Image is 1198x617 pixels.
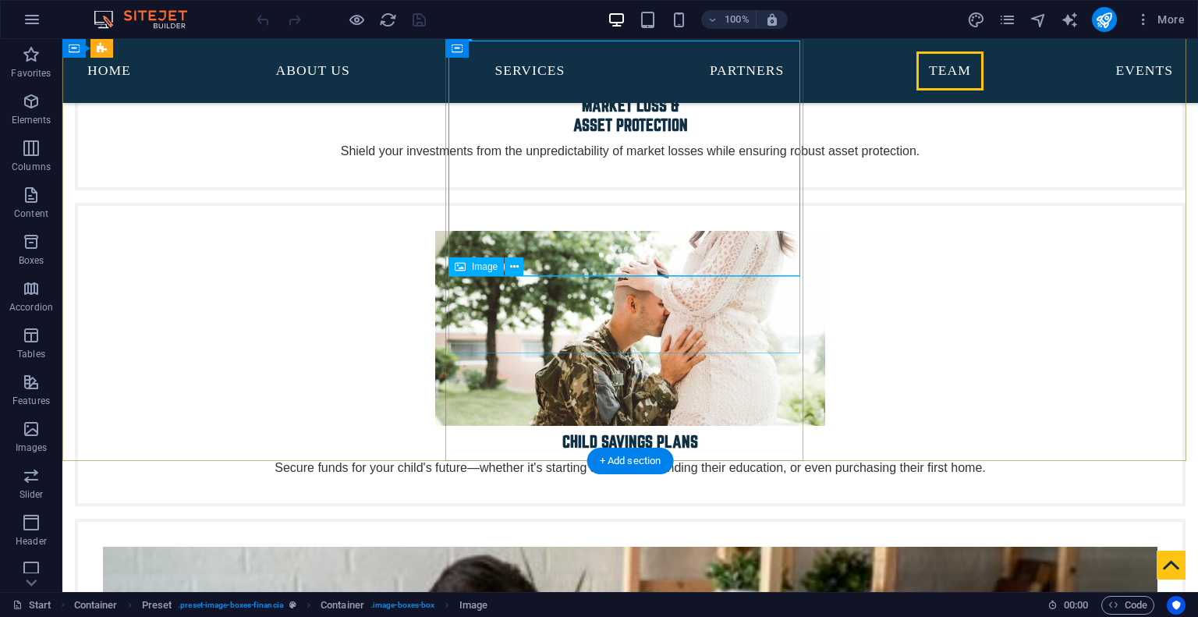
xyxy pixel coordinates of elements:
[587,448,674,474] div: + Add section
[725,10,750,29] h6: 100%
[12,161,51,173] p: Columns
[347,10,366,29] button: Click here to leave preview mode and continue editing
[289,601,296,609] i: This element is a customizable preset
[1030,10,1048,29] button: navigator
[14,207,48,220] p: Content
[1167,596,1186,615] button: Usercentrics
[16,441,48,454] p: Images
[370,596,435,615] span: . image-boxes-box
[1075,599,1077,611] span: :
[16,535,47,548] p: Header
[12,596,51,615] a: Click to cancel selection. Double-click to open Pages
[1092,7,1117,32] button: publish
[11,67,51,80] p: Favorites
[74,596,118,615] span: Click to select. Double-click to edit
[459,596,487,615] span: Click to select. Double-click to edit
[998,11,1016,29] i: Pages (Ctrl+Alt+S)
[17,348,45,360] p: Tables
[178,596,283,615] span: . preset-image-boxes-financia
[1030,11,1047,29] i: Navigator
[967,10,986,29] button: design
[1136,12,1185,27] span: More
[1047,596,1089,615] h6: Session time
[1064,596,1088,615] span: 00 00
[379,11,397,29] i: Reload page
[1108,596,1147,615] span: Code
[321,596,364,615] span: Click to select. Double-click to edit
[9,301,53,314] p: Accordion
[19,254,44,267] p: Boxes
[967,11,985,29] i: Design (Ctrl+Alt+Y)
[998,10,1017,29] button: pages
[142,596,172,615] span: Click to select. Double-click to edit
[74,596,487,615] nav: breadcrumb
[1129,7,1191,32] button: More
[765,12,779,27] i: On resize automatically adjust zoom level to fit chosen device.
[12,395,50,407] p: Features
[1061,10,1079,29] button: text_generator
[1095,11,1113,29] i: Publish
[12,114,51,126] p: Elements
[1101,596,1154,615] button: Code
[701,10,757,29] button: 100%
[90,10,207,29] img: Editor Logo
[19,488,44,501] p: Slider
[378,10,397,29] button: reload
[472,262,498,271] span: Image
[1061,11,1079,29] i: AI Writer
